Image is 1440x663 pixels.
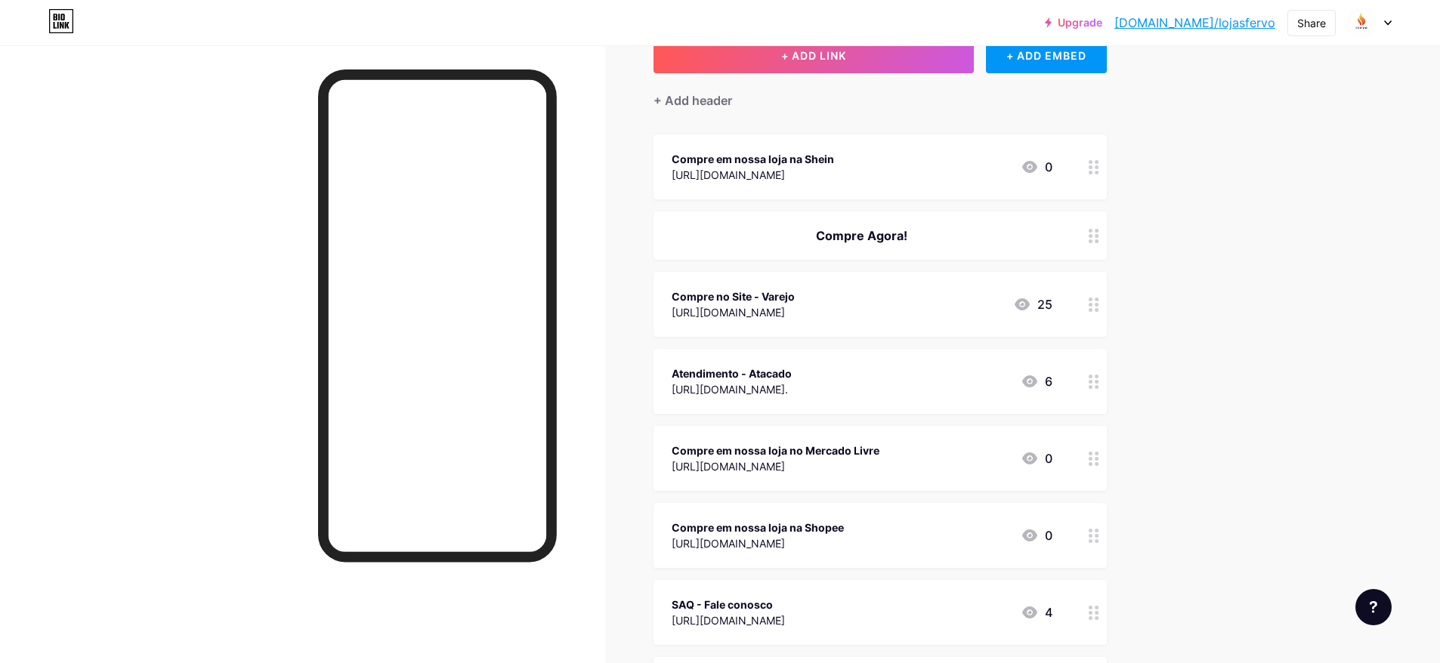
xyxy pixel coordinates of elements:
[1114,14,1275,32] a: [DOMAIN_NAME]/lojasfervo
[672,288,795,304] div: Compre no Site - Varejo
[672,458,879,474] div: [URL][DOMAIN_NAME]
[986,37,1106,73] div: + ADD EMBED
[672,535,844,551] div: [URL][DOMAIN_NAME]
[1021,449,1052,467] div: 0
[1021,158,1052,176] div: 0
[672,597,785,612] div: SAQ - Fale conosco
[1013,295,1052,313] div: 25
[672,443,879,458] div: Compre em nossa loja no Mercado Livre
[1021,526,1052,544] div: 0
[672,167,834,183] div: [URL][DOMAIN_NAME]
[781,49,846,62] span: + ADD LINK
[1347,8,1376,37] img: Fervo
[1021,372,1052,390] div: 6
[672,381,792,397] div: [URL][DOMAIN_NAME].
[654,91,732,109] div: + Add header
[672,304,795,320] div: [URL][DOMAIN_NAME]
[1045,17,1102,29] a: Upgrade
[1021,603,1052,621] div: 4
[1297,15,1326,31] div: Share
[672,365,792,381] div: Atendimento - Atacado
[672,227,1052,245] div: Compre Agora!
[654,37,975,73] button: + ADD LINK
[672,612,785,628] div: [URL][DOMAIN_NAME]
[672,151,834,167] div: Compre em nossa loja na Shein
[672,520,844,535] div: Compre em nossa loja na Shopee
